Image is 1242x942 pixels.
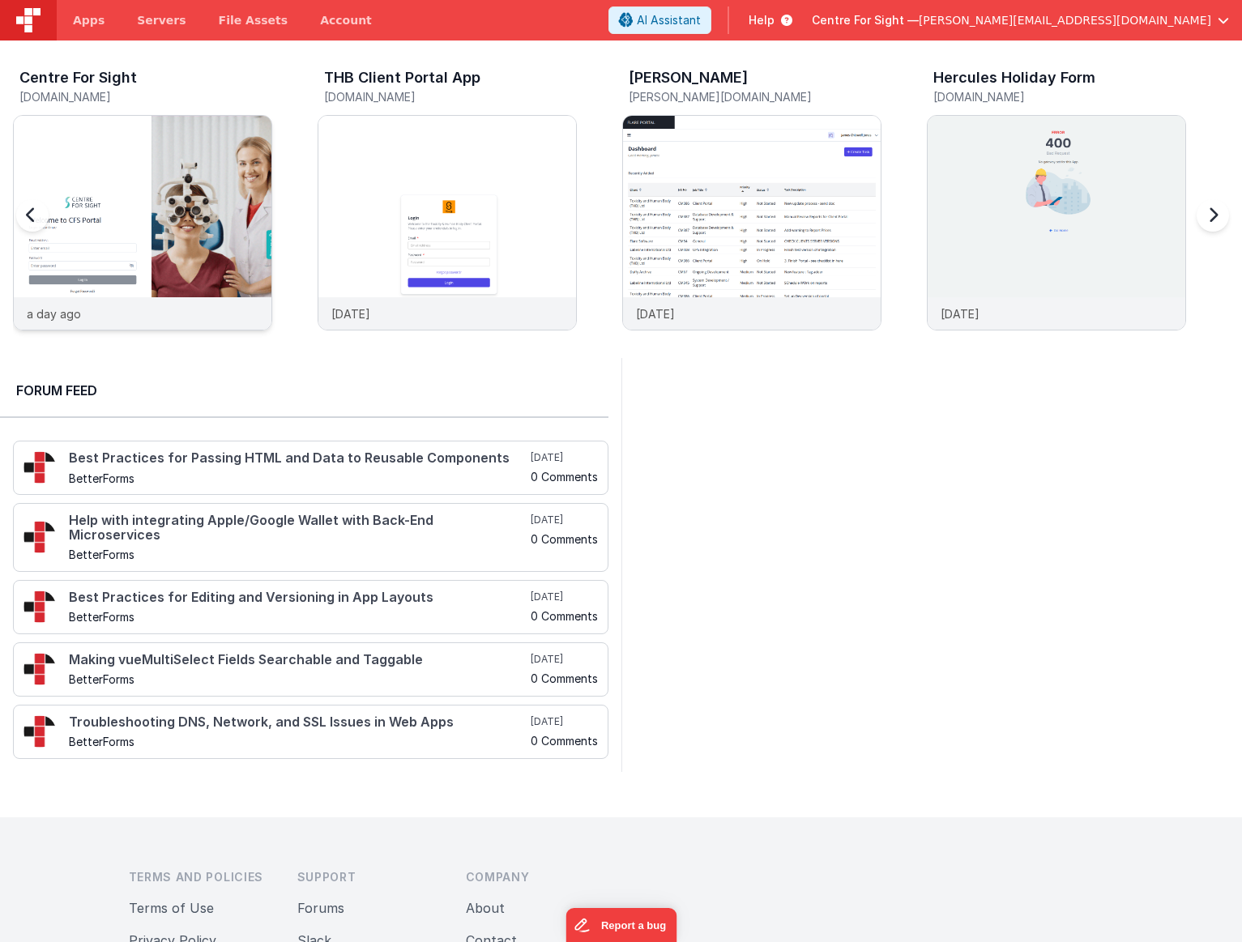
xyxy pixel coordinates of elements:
h5: BetterForms [69,735,527,748]
h5: [DATE] [531,653,598,666]
a: About [466,900,505,916]
a: Making vueMultiSelect Fields Searchable and Taggable BetterForms [DATE] 0 Comments [13,642,608,697]
h5: [DOMAIN_NAME] [933,91,1186,103]
p: [DATE] [331,305,370,322]
h5: [DATE] [531,715,598,728]
h4: Help with integrating Apple/Google Wallet with Back-End Microservices [69,514,527,542]
img: 295_2.png [23,590,56,623]
h4: Making vueMultiSelect Fields Searchable and Taggable [69,653,527,667]
a: Troubleshooting DNS, Network, and SSL Issues in Web Apps BetterForms [DATE] 0 Comments [13,705,608,759]
h5: 0 Comments [531,471,598,483]
h3: Centre For Sight [19,70,137,86]
h5: [PERSON_NAME][DOMAIN_NAME] [629,91,881,103]
a: Help with integrating Apple/Google Wallet with Back-End Microservices BetterForms [DATE] 0 Comments [13,503,608,572]
h5: BetterForms [69,673,527,685]
span: Servers [137,12,186,28]
button: About [466,898,505,918]
button: AI Assistant [608,6,711,34]
p: [DATE] [636,305,675,322]
h3: Support [297,869,440,885]
span: File Assets [219,12,288,28]
h4: Best Practices for Passing HTML and Data to Reusable Components [69,451,527,466]
h5: 0 Comments [531,533,598,545]
img: 295_2.png [23,653,56,685]
h5: BetterForms [69,611,527,623]
span: [PERSON_NAME][EMAIL_ADDRESS][DOMAIN_NAME] [919,12,1211,28]
h3: THB Client Portal App [324,70,480,86]
h3: Hercules Holiday Form [933,70,1095,86]
h3: [PERSON_NAME] [629,70,748,86]
span: Centre For Sight — [812,12,919,28]
a: Terms of Use [129,900,214,916]
h3: Terms and Policies [129,869,271,885]
span: AI Assistant [637,12,701,28]
h5: BetterForms [69,472,527,484]
span: Help [749,12,775,28]
span: Apps [73,12,105,28]
p: [DATE] [941,305,980,322]
h5: 0 Comments [531,672,598,684]
h5: [DATE] [531,590,598,603]
a: Best Practices for Passing HTML and Data to Reusable Components BetterForms [DATE] 0 Comments [13,441,608,495]
h2: Forum Feed [16,381,592,400]
button: Centre For Sight — [PERSON_NAME][EMAIL_ADDRESS][DOMAIN_NAME] [812,12,1229,28]
img: 295_2.png [23,521,56,553]
h5: [DATE] [531,451,598,464]
h5: [DOMAIN_NAME] [19,91,272,103]
h4: Best Practices for Editing and Versioning in App Layouts [69,590,527,605]
h3: Company [466,869,608,885]
img: 295_2.png [23,715,56,748]
h4: Troubleshooting DNS, Network, and SSL Issues in Web Apps [69,715,527,730]
h5: BetterForms [69,548,527,561]
a: Best Practices for Editing and Versioning in App Layouts BetterForms [DATE] 0 Comments [13,580,608,634]
iframe: Marker.io feedback button [566,908,676,942]
h5: [DOMAIN_NAME] [324,91,577,103]
h5: [DATE] [531,514,598,526]
h5: 0 Comments [531,735,598,747]
img: 295_2.png [23,451,56,484]
h5: 0 Comments [531,610,598,622]
button: Forums [297,898,344,918]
